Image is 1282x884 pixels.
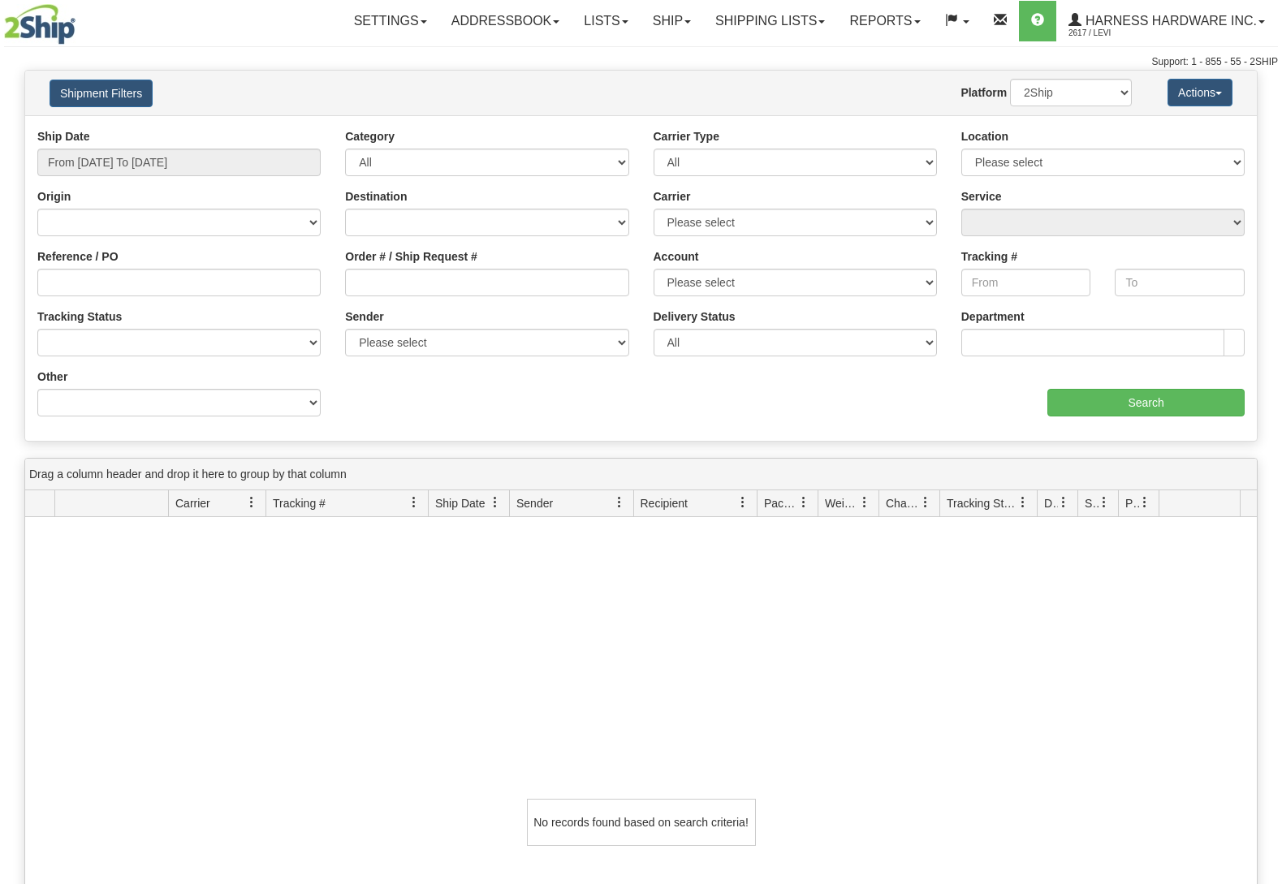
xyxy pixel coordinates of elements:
a: Pickup Status filter column settings [1131,489,1159,516]
label: Order # / Ship Request # [345,248,477,265]
a: Addressbook [439,1,572,41]
button: Actions [1168,79,1232,106]
span: Charge [886,495,920,511]
iframe: chat widget [1245,359,1280,524]
label: Destination [345,188,407,205]
a: Lists [572,1,640,41]
label: Location [961,128,1008,144]
label: Ship Date [37,128,90,144]
a: Reports [837,1,932,41]
span: Sender [516,495,553,511]
label: Account [654,248,699,265]
a: Harness Hardware Inc. 2617 / Levi [1056,1,1277,41]
a: Tracking Status filter column settings [1009,489,1037,516]
input: From [961,269,1091,296]
img: logo2617.jpg [4,4,76,45]
a: Charge filter column settings [912,489,939,516]
span: Pickup Status [1125,495,1139,511]
label: Other [37,369,67,385]
span: Recipient [641,495,688,511]
label: Origin [37,188,71,205]
label: Carrier Type [654,128,719,144]
label: Carrier [654,188,691,205]
a: Shipping lists [703,1,837,41]
label: Tracking # [961,248,1017,265]
label: Delivery Status [654,308,736,325]
a: Tracking # filter column settings [400,489,428,516]
span: Packages [764,495,798,511]
label: Platform [960,84,1007,101]
span: Shipment Issues [1085,495,1099,511]
a: Recipient filter column settings [729,489,757,516]
span: Carrier [175,495,210,511]
input: To [1115,269,1245,296]
a: Weight filter column settings [851,489,878,516]
span: Delivery Status [1044,495,1058,511]
a: Delivery Status filter column settings [1050,489,1077,516]
a: Carrier filter column settings [238,489,265,516]
a: Sender filter column settings [606,489,633,516]
a: Settings [342,1,439,41]
span: Ship Date [435,495,485,511]
label: Tracking Status [37,308,122,325]
label: Department [961,308,1025,325]
label: Sender [345,308,383,325]
label: Category [345,128,395,144]
div: grid grouping header [25,459,1257,490]
span: Tracking Status [947,495,1017,511]
a: Ship Date filter column settings [481,489,509,516]
label: Service [961,188,1002,205]
a: Packages filter column settings [790,489,818,516]
a: Ship [641,1,703,41]
span: Harness Hardware Inc. [1081,14,1257,28]
div: Support: 1 - 855 - 55 - 2SHIP [4,55,1278,69]
button: Shipment Filters [50,80,153,107]
span: 2617 / Levi [1068,25,1190,41]
div: No records found based on search criteria! [527,799,756,846]
label: Reference / PO [37,248,119,265]
input: Search [1047,389,1245,416]
a: Shipment Issues filter column settings [1090,489,1118,516]
span: Weight [825,495,859,511]
span: Tracking # [273,495,326,511]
